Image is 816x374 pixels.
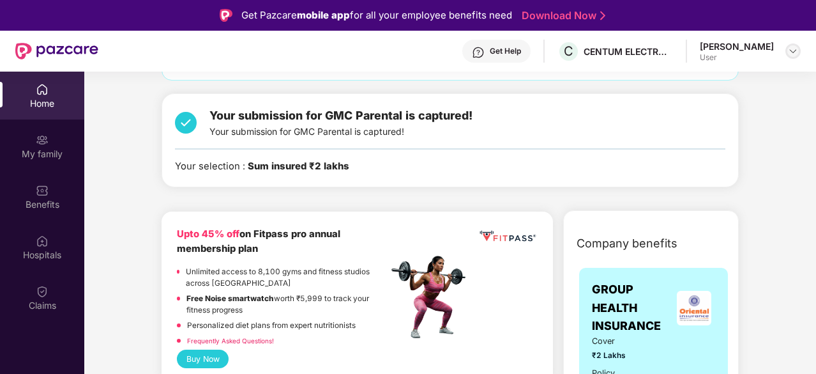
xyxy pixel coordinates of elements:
a: Download Now [522,9,601,22]
div: [PERSON_NAME] [700,40,774,52]
img: Logo [220,9,232,22]
a: Frequently Asked Questions! [187,337,274,345]
img: New Pazcare Logo [15,43,98,59]
p: Unlimited access to 8,100 gyms and fitness studios across [GEOGRAPHIC_DATA] [186,266,388,290]
strong: Free Noise smartwatch [186,294,274,303]
img: svg+xml;base64,PHN2ZyBpZD0iSG9zcGl0YWxzIiB4bWxucz0iaHR0cDovL3d3dy53My5vcmcvMjAwMC9zdmciIHdpZHRoPS... [36,235,49,247]
img: fppp.png [478,227,538,245]
div: Get Help [490,46,521,56]
span: Company benefits [577,235,677,253]
img: svg+xml;base64,PHN2ZyB4bWxucz0iaHR0cDovL3d3dy53My5vcmcvMjAwMC9zdmciIHdpZHRoPSIzNCIgaGVpZ2h0PSIzNC... [175,107,197,139]
img: svg+xml;base64,PHN2ZyBpZD0iQ2xhaW0iIHhtbG5zPSJodHRwOi8vd3d3LnczLm9yZy8yMDAwL3N2ZyIgd2lkdGg9IjIwIi... [36,285,49,298]
img: insurerLogo [677,291,711,325]
span: C [564,43,573,59]
span: Your submission for GMC Parental is captured! [209,109,472,122]
b: on Fitpass pro annual membership plan [177,228,340,254]
div: Your submission for GMC Parental is captured! [209,107,472,139]
img: svg+xml;base64,PHN2ZyBpZD0iSGVscC0zMngzMiIgeG1sbnM9Imh0dHA6Ly93d3cudzMub3JnLzIwMDAvc3ZnIiB3aWR0aD... [472,46,485,59]
div: User [700,52,774,63]
button: Buy Now [177,350,229,368]
p: worth ₹5,999 to track your fitness progress [186,293,388,316]
strong: mobile app [297,9,350,21]
b: Upto 45% off [177,228,239,240]
span: GROUP HEALTH INSURANCE [592,281,673,335]
span: Cover [592,335,638,348]
img: svg+xml;base64,PHN2ZyB3aWR0aD0iMjAiIGhlaWdodD0iMjAiIHZpZXdCb3g9IjAgMCAyMCAyMCIgZmlsbD0ibm9uZSIgeG... [36,134,49,146]
img: fpp.png [388,253,477,342]
b: Sum insured ₹2 lakhs [248,160,349,172]
img: Stroke [600,9,605,22]
div: Get Pazcare for all your employee benefits need [241,8,512,23]
img: svg+xml;base64,PHN2ZyBpZD0iSG9tZSIgeG1sbnM9Imh0dHA6Ly93d3cudzMub3JnLzIwMDAvc3ZnIiB3aWR0aD0iMjAiIG... [36,83,49,96]
div: CENTUM ELECTRONICS LIMITED [584,45,673,58]
div: Your selection : [175,159,349,174]
span: ₹2 Lakhs [592,350,638,362]
p: Personalized diet plans from expert nutritionists [187,320,356,332]
img: svg+xml;base64,PHN2ZyBpZD0iQmVuZWZpdHMiIHhtbG5zPSJodHRwOi8vd3d3LnczLm9yZy8yMDAwL3N2ZyIgd2lkdGg9Ij... [36,184,49,197]
img: svg+xml;base64,PHN2ZyBpZD0iRHJvcGRvd24tMzJ4MzIiIHhtbG5zPSJodHRwOi8vd3d3LnczLm9yZy8yMDAwL3N2ZyIgd2... [788,46,798,56]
